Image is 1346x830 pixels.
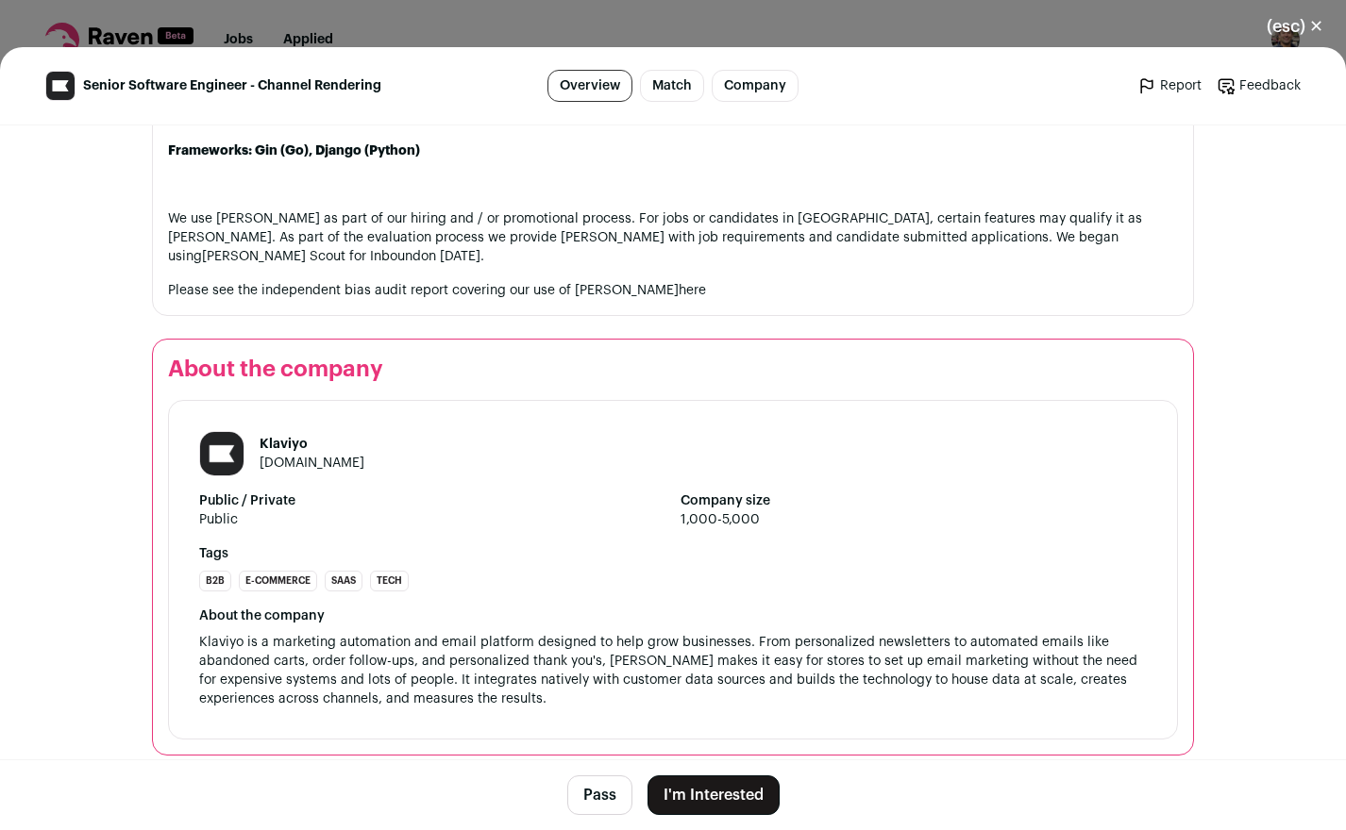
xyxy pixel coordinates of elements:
a: Overview [547,70,632,102]
strong: Tags [199,544,1147,563]
a: Match [640,70,704,102]
img: ce5bb112137e9fa6fac42524d9652fe807834fc36a204334b59d05f2cc57c70d.jpg [200,432,244,475]
button: I'm Interested [648,775,780,815]
h2: About the company [168,355,1178,385]
button: Pass [567,775,632,815]
a: Report [1137,76,1202,95]
a: Feedback [1217,76,1301,95]
p: We use [PERSON_NAME] as part of our hiring and / or promotional process. For jobs or candidates i... [168,209,1178,266]
a: here [679,284,706,297]
span: Senior Software Engineer - Channel Rendering [83,76,381,95]
div: About the company [199,606,1147,625]
li: B2B [199,571,231,591]
button: Close modal [1244,6,1346,47]
li: SaaS [325,571,362,591]
h1: Klaviyo [260,435,364,454]
span: 1,000-5,000 [681,510,1147,529]
span: Public [199,510,665,529]
span: Klaviyo is a marketing automation and email platform designed to help grow businesses. From perso... [199,636,1141,705]
img: ce5bb112137e9fa6fac42524d9652fe807834fc36a204334b59d05f2cc57c70d.jpg [46,72,75,100]
a: Company [712,70,799,102]
a: [DOMAIN_NAME] [260,456,364,470]
li: Tech [370,571,409,591]
strong: Company size [681,491,1147,510]
a: [PERSON_NAME] Scout for Inbound [202,250,421,263]
p: Please see the independent bias audit report covering our use of [PERSON_NAME] [168,281,1178,300]
strong: Frameworks: Gin (Go), Django (Python) [168,144,420,158]
strong: Public / Private [199,491,665,510]
li: E-commerce [239,571,317,591]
